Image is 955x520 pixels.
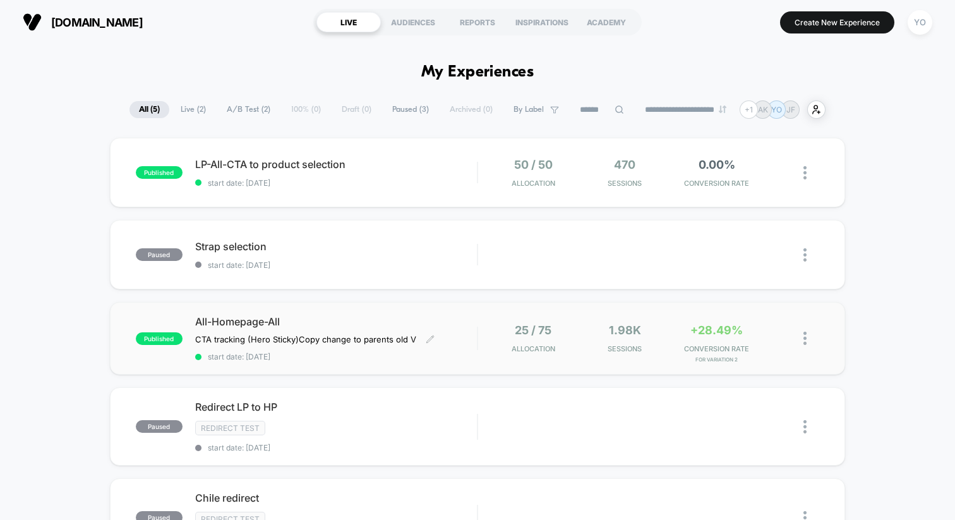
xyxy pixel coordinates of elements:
[609,323,641,337] span: 1.98k
[383,101,438,118] span: Paused ( 3 )
[195,178,477,188] span: start date: [DATE]
[803,166,807,179] img: close
[614,158,635,171] span: 470
[674,356,759,363] span: for Variation 2
[129,101,169,118] span: All ( 5 )
[803,332,807,345] img: close
[582,179,668,188] span: Sessions
[136,166,183,179] span: published
[136,248,183,261] span: paused
[803,248,807,262] img: close
[195,401,477,413] span: Redirect LP to HP
[758,105,768,114] p: AK
[771,105,782,114] p: YO
[740,100,758,119] div: + 1
[803,420,807,433] img: close
[195,492,477,504] span: Chile redirect
[699,158,735,171] span: 0.00%
[195,334,416,344] span: CTA tracking (Hero Sticky)Copy change to parents old V
[514,158,553,171] span: 50 / 50
[136,332,183,345] span: published
[421,63,534,82] h1: My Experiences
[780,11,894,33] button: Create New Experience
[719,106,726,113] img: end
[195,352,477,361] span: start date: [DATE]
[195,240,477,253] span: Strap selection
[514,105,544,114] span: By Label
[195,260,477,270] span: start date: [DATE]
[171,101,215,118] span: Live ( 2 )
[51,16,143,29] span: [DOMAIN_NAME]
[582,344,668,353] span: Sessions
[512,344,555,353] span: Allocation
[316,12,381,32] div: LIVE
[512,179,555,188] span: Allocation
[515,323,551,337] span: 25 / 75
[904,9,936,35] button: YO
[674,344,759,353] span: CONVERSION RATE
[510,12,574,32] div: INSPIRATIONS
[136,420,183,433] span: paused
[674,179,759,188] span: CONVERSION RATE
[786,105,795,114] p: JF
[690,323,743,337] span: +28.49%
[195,421,265,435] span: Redirect Test
[445,12,510,32] div: REPORTS
[195,443,477,452] span: start date: [DATE]
[23,13,42,32] img: Visually logo
[195,315,477,328] span: All-Homepage-All
[381,12,445,32] div: AUDIENCES
[574,12,639,32] div: ACADEMY
[908,10,932,35] div: YO
[217,101,280,118] span: A/B Test ( 2 )
[195,158,477,171] span: LP-All-CTA to product selection
[19,12,147,32] button: [DOMAIN_NAME]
